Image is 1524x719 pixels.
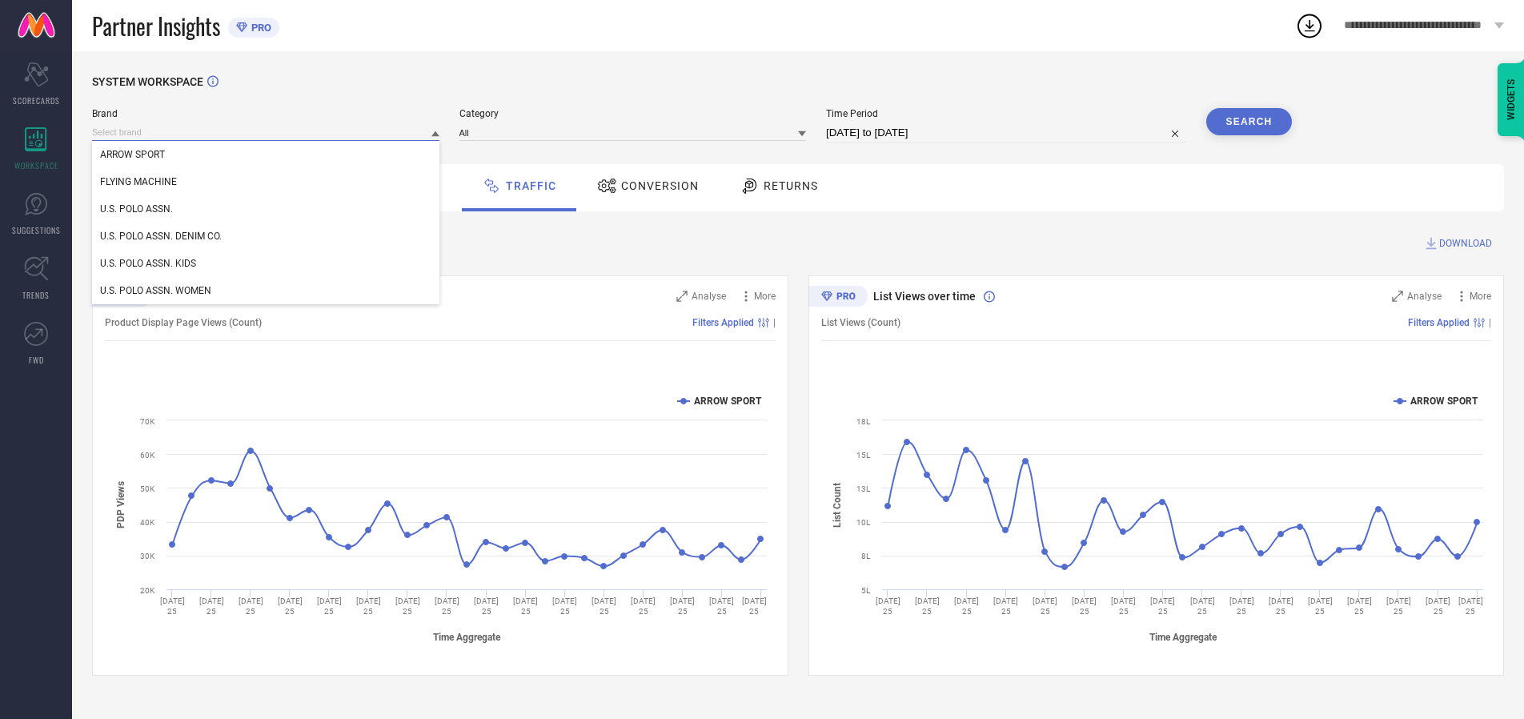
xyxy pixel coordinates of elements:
span: Analyse [692,291,726,302]
span: Partner Insights [92,10,220,42]
span: Analyse [1407,291,1442,302]
span: DOWNLOAD [1439,235,1492,251]
span: List Views over time [873,290,976,303]
text: [DATE] 25 [317,596,342,616]
span: WORKSPACE [14,159,58,171]
tspan: Time Aggregate [1149,632,1217,643]
div: U.S. POLO ASSN. [92,195,439,223]
text: [DATE] 25 [1307,596,1332,616]
text: [DATE] 25 [1072,596,1097,616]
text: [DATE] 25 [474,596,499,616]
span: TRENDS [22,289,50,301]
text: [DATE] 25 [993,596,1018,616]
text: [DATE] 25 [1033,596,1057,616]
input: Select brand [92,124,439,141]
text: [DATE] 25 [239,596,263,616]
text: [DATE] 25 [395,596,420,616]
text: [DATE] 25 [1150,596,1175,616]
span: | [773,317,776,328]
div: Premium [808,286,868,310]
span: U.S. POLO ASSN. WOMEN [100,285,211,296]
text: 40K [140,518,155,527]
span: SCORECARDS [13,94,60,106]
text: [DATE] 25 [709,596,734,616]
text: 60K [140,451,155,460]
tspan: PDP Views [115,481,126,528]
text: [DATE] 25 [199,596,224,616]
span: More [754,291,776,302]
span: Product Display Page Views (Count) [105,317,262,328]
div: ARROW SPORT [92,141,439,168]
text: 18L [856,417,871,426]
span: U.S. POLO ASSN. KIDS [100,258,196,269]
text: 50K [140,484,155,493]
span: Conversion [621,179,699,192]
svg: Zoom [1392,291,1403,302]
div: FLYING MACHINE [92,168,439,195]
tspan: List Count [832,482,843,527]
tspan: Time Aggregate [433,632,501,643]
text: [DATE] 25 [278,596,303,616]
span: List Views (Count) [821,317,900,328]
text: [DATE] 25 [1189,596,1214,616]
span: FLYING MACHINE [100,176,177,187]
span: U.S. POLO ASSN. [100,203,173,215]
text: [DATE] 25 [552,596,577,616]
text: [DATE] 25 [592,596,616,616]
text: [DATE] 25 [435,596,459,616]
text: [DATE] 25 [1111,596,1136,616]
text: 20K [140,586,155,595]
text: [DATE] 25 [1346,596,1371,616]
text: [DATE] 25 [1229,596,1253,616]
input: Select time period [826,123,1186,143]
span: FWD [29,354,44,366]
text: 10L [856,518,871,527]
span: | [1489,317,1491,328]
span: Time Period [826,108,1186,119]
text: 13L [856,484,871,493]
span: Filters Applied [1408,317,1470,328]
text: [DATE] 25 [914,596,939,616]
span: SUGGESTIONS [12,224,61,236]
span: PRO [247,22,271,34]
svg: Zoom [676,291,688,302]
text: [DATE] 25 [954,596,979,616]
text: ARROW SPORT [694,396,762,407]
text: 15L [856,451,871,460]
span: U.S. POLO ASSN. DENIM CO. [100,231,222,242]
div: U.S. POLO ASSN. DENIM CO. [92,223,439,250]
span: Returns [764,179,818,192]
div: U.S. POLO ASSN. KIDS [92,250,439,277]
text: [DATE] 25 [875,596,900,616]
text: [DATE] 25 [1386,596,1410,616]
span: Filters Applied [692,317,754,328]
text: [DATE] 25 [1458,596,1482,616]
span: Brand [92,108,439,119]
button: Search [1206,108,1293,135]
span: Category [459,108,807,119]
text: [DATE] 25 [631,596,656,616]
span: Traffic [506,179,556,192]
text: 8L [861,552,871,560]
text: 5L [861,586,871,595]
text: [DATE] 25 [160,596,185,616]
text: [DATE] 25 [356,596,381,616]
text: [DATE] 25 [1268,596,1293,616]
text: 30K [140,552,155,560]
text: [DATE] 25 [1426,596,1450,616]
text: [DATE] 25 [670,596,695,616]
div: U.S. POLO ASSN. WOMEN [92,277,439,304]
text: [DATE] 25 [742,596,767,616]
div: Open download list [1295,11,1324,40]
span: SYSTEM WORKSPACE [92,75,203,88]
span: ARROW SPORT [100,149,165,160]
text: ARROW SPORT [1410,396,1478,407]
span: More [1470,291,1491,302]
text: [DATE] 25 [513,596,538,616]
text: 70K [140,417,155,426]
